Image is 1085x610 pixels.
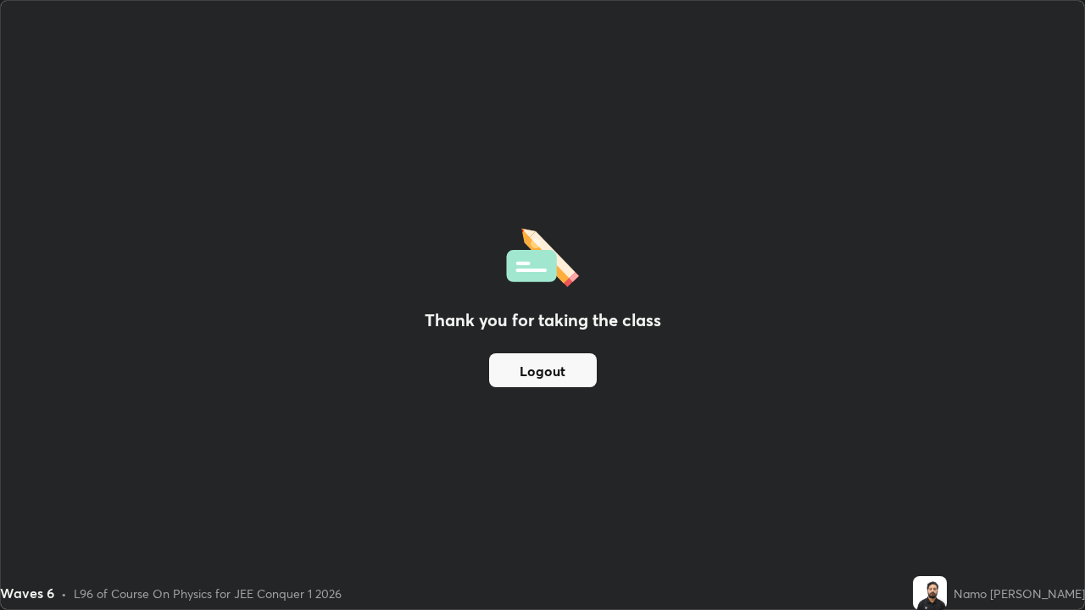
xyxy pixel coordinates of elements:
img: offlineFeedback.1438e8b3.svg [506,223,579,287]
button: Logout [489,353,597,387]
h2: Thank you for taking the class [425,308,661,333]
div: L96 of Course On Physics for JEE Conquer 1 2026 [74,585,342,602]
img: 436b37f31ff54e2ebab7161bc7e43244.jpg [913,576,947,610]
div: • [61,585,67,602]
div: Namo [PERSON_NAME] [954,585,1085,602]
